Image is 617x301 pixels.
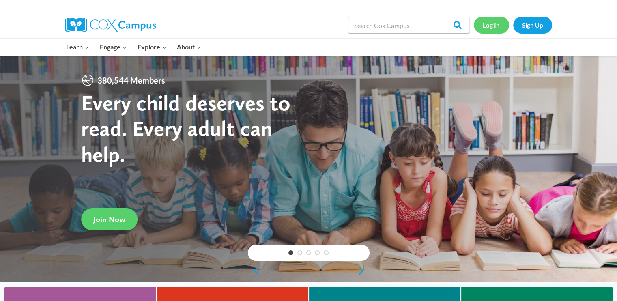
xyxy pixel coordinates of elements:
[93,215,125,224] span: Join Now
[94,74,168,87] span: 380,544 Members
[348,17,470,33] input: Search Cox Campus
[81,90,290,167] strong: Every child deserves to read. Every adult can help.
[324,250,329,255] a: 5
[513,17,552,33] a: Sign Up
[306,250,311,255] a: 3
[61,39,206,56] nav: Primary Navigation
[248,262,370,279] div: content slider buttons
[61,39,95,56] button: Child menu of Learn
[315,250,320,255] a: 4
[81,208,138,230] a: Join Now
[95,39,132,56] button: Child menu of Engage
[288,250,293,255] a: 1
[248,266,260,275] a: previous
[172,39,206,56] button: Child menu of About
[474,17,509,33] a: Log In
[297,250,302,255] a: 2
[357,266,370,275] a: next
[132,39,172,56] button: Child menu of Explore
[65,18,156,32] img: Cox Campus
[474,17,552,33] nav: Secondary Navigation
